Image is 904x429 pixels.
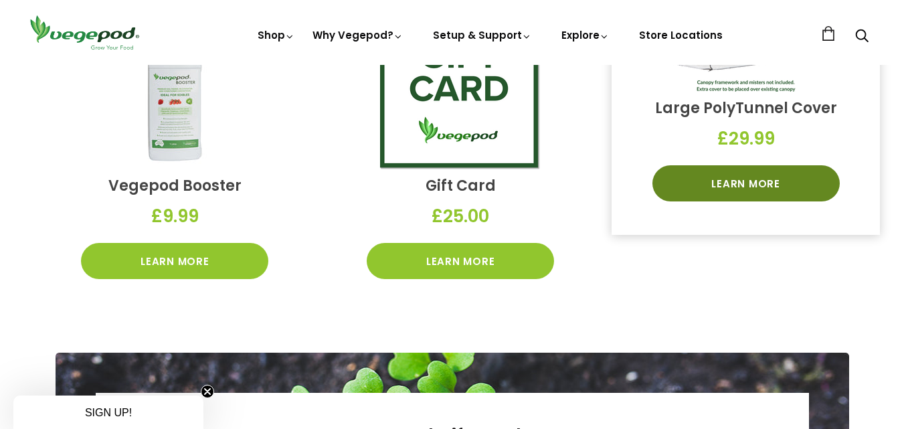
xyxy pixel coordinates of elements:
a: Store Locations [639,28,723,42]
a: Vegepod Booster [108,175,242,196]
div: £9.99 [61,197,290,236]
a: Why Vegepod? [312,28,403,42]
a: Learn More [652,165,840,201]
a: Shop [258,28,295,42]
a: Search [855,30,869,44]
div: £25.00 [346,197,575,236]
a: Explore [561,28,610,42]
img: Vegepod Booster [94,9,255,169]
button: Close teaser [201,385,214,398]
a: Learn More [81,243,268,279]
a: Learn More [367,243,554,279]
img: Vegepod [24,13,145,52]
div: £29.99 [632,119,861,159]
div: SIGN UP!Close teaser [13,396,203,429]
a: Setup & Support [433,28,532,42]
a: Gift Card [426,175,496,196]
a: Large PolyTunnel Cover [655,98,837,118]
img: Gift Card [380,9,541,169]
span: SIGN UP! [85,407,132,418]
